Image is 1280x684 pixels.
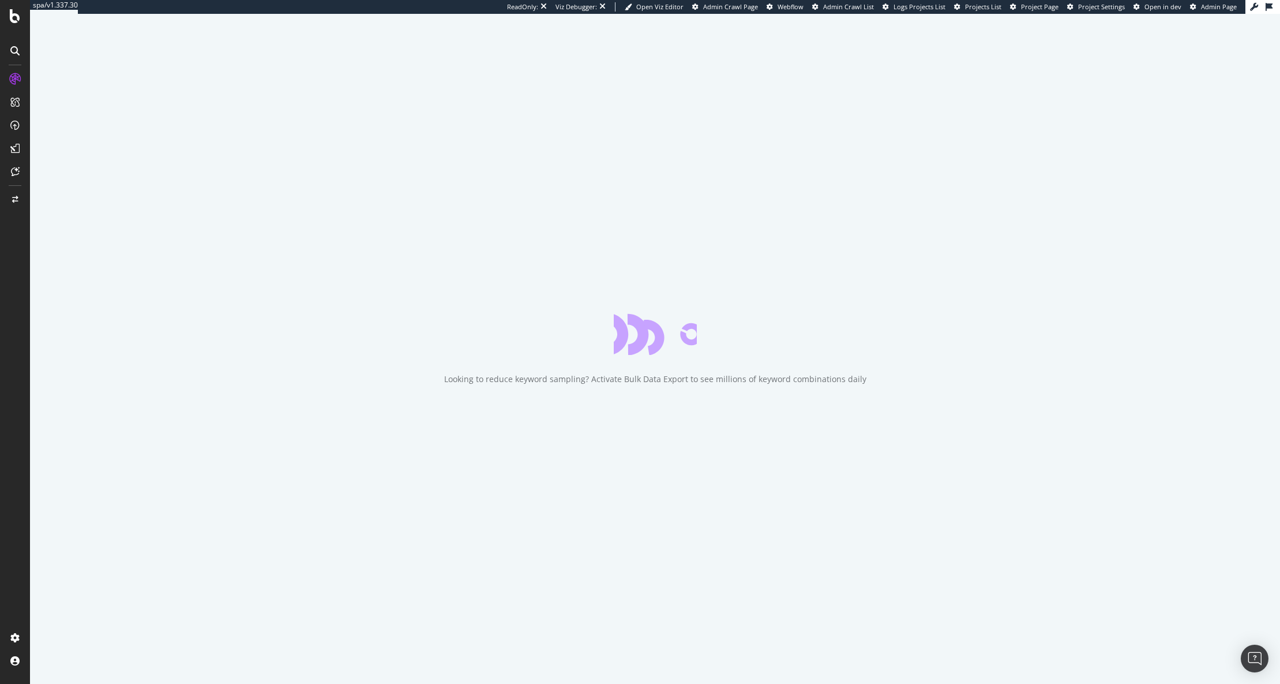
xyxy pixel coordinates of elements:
a: Projects List [954,2,1001,12]
span: Project Settings [1078,2,1125,11]
a: Webflow [767,2,804,12]
span: Project Page [1021,2,1058,11]
a: Open in dev [1133,2,1181,12]
div: Viz Debugger: [555,2,597,12]
span: Admin Crawl Page [703,2,758,11]
div: Open Intercom Messenger [1241,645,1268,672]
div: Looking to reduce keyword sampling? Activate Bulk Data Export to see millions of keyword combinat... [444,373,866,385]
div: animation [614,313,697,355]
a: Admin Crawl Page [692,2,758,12]
span: Open Viz Editor [636,2,684,11]
a: Project Page [1010,2,1058,12]
span: Admin Crawl List [823,2,874,11]
span: Admin Page [1201,2,1237,11]
span: Webflow [778,2,804,11]
a: Open Viz Editor [625,2,684,12]
span: Logs Projects List [894,2,945,11]
div: ReadOnly: [507,2,538,12]
a: Logs Projects List [883,2,945,12]
a: Admin Crawl List [812,2,874,12]
span: Open in dev [1144,2,1181,11]
a: Admin Page [1190,2,1237,12]
span: Projects List [965,2,1001,11]
a: Project Settings [1067,2,1125,12]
